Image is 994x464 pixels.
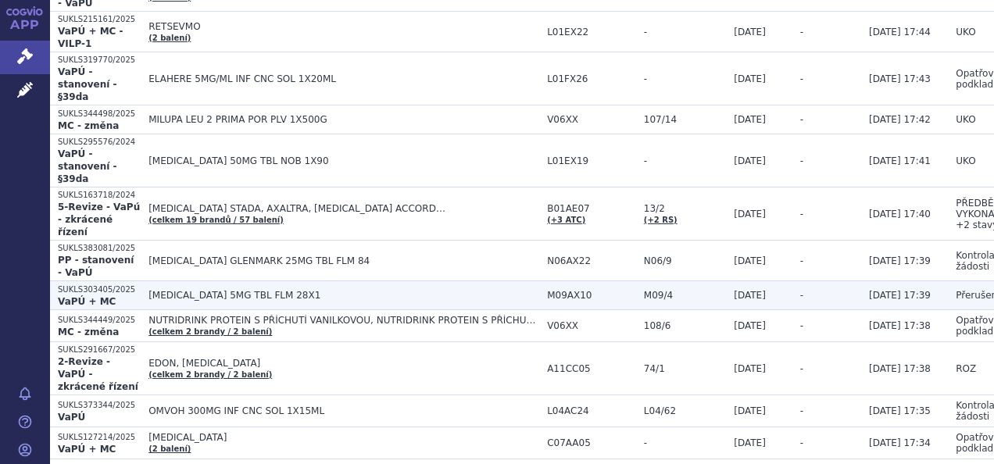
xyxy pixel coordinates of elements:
span: L04AC24 [547,405,636,416]
span: - [800,155,803,166]
strong: PP - stanovení - VaPÚ [58,255,134,278]
span: [DATE] 17:39 [869,255,931,266]
span: - [644,27,726,37]
p: SUKLS295576/2024 [58,137,141,148]
p: SUKLS127214/2025 [58,432,141,443]
span: [DATE] [734,155,766,166]
span: [MEDICAL_DATA] [148,432,539,443]
span: UKO [956,114,975,125]
strong: 2-Revize - VaPÚ - zkrácené řízení [58,356,138,392]
span: [DATE] [734,290,766,301]
span: [DATE] 17:35 [869,405,931,416]
p: SUKLS319770/2025 [58,55,141,66]
strong: MC - změna [58,120,119,131]
a: (celkem 2 brandy / 2 balení) [148,370,272,379]
span: [DATE] 17:43 [869,73,931,84]
strong: VaPÚ + MC - VILP-1 [58,26,123,49]
p: SUKLS344449/2025 [58,315,141,326]
span: MILUPA LEU 2 PRIMA POR PLV 1X500G [148,114,539,125]
span: - [800,114,803,125]
a: (2 balení) [148,444,191,453]
span: [DATE] [734,363,766,374]
span: - [800,209,803,220]
span: 108/6 [644,320,726,331]
span: - [800,255,803,266]
span: UKO [956,27,975,37]
span: - [800,405,803,416]
span: - [800,437,803,448]
span: L01FX26 [547,73,636,84]
span: 107/14 [644,114,726,125]
p: SUKLS373344/2025 [58,400,141,411]
span: [DATE] [734,73,766,84]
span: V06XX [547,320,636,331]
span: [MEDICAL_DATA] STADA, AXALTRA, [MEDICAL_DATA] ACCORD… [148,203,539,214]
span: N06AX22 [547,255,636,266]
span: - [800,27,803,37]
span: EDON, [MEDICAL_DATA] [148,358,539,369]
span: - [800,320,803,331]
span: - [800,363,803,374]
span: L01EX19 [547,155,636,166]
span: A11CC05 [547,363,636,374]
span: B01AE07 [547,203,636,214]
span: - [644,155,726,166]
span: 74/1 [644,363,726,374]
span: [DATE] 17:38 [869,363,931,374]
span: M09AX10 [547,290,636,301]
span: UKO [956,155,975,166]
p: SUKLS303405/2025 [58,284,141,295]
span: ELAHERE 5MG/ML INF CNC SOL 1X20ML [148,73,539,84]
span: - [644,437,726,448]
span: [MEDICAL_DATA] 50MG TBL NOB 1X90 [148,155,539,166]
span: [DATE] 17:38 [869,320,931,331]
a: (celkem 19 brandů / 57 balení) [148,216,284,224]
p: SUKLS383081/2025 [58,243,141,254]
strong: 5-Revize - VaPú - zkrácené řízení [58,202,140,237]
a: (+2 RS) [644,216,678,224]
strong: VaPÚ - stanovení - §39da [58,66,117,102]
span: RETSEVMO [148,21,539,32]
span: [DATE] 17:39 [869,290,931,301]
span: - [800,290,803,301]
span: [DATE] [734,27,766,37]
a: (celkem 2 brandy / 2 balení) [148,327,272,336]
span: [DATE] [734,437,766,448]
span: [DATE] [734,255,766,266]
span: [DATE] 17:44 [869,27,931,37]
strong: VaPÚ [58,412,85,423]
strong: VaPÚ + MC [58,444,116,455]
p: SUKLS163718/2024 [58,190,141,201]
span: [DATE] 17:41 [869,155,931,166]
span: L01EX22 [547,27,636,37]
span: [DATE] [734,405,766,416]
span: - [644,73,726,84]
strong: MC - změna [58,327,119,337]
span: N06/9 [644,255,726,266]
span: 13/2 [644,203,726,214]
span: [DATE] 17:34 [869,437,931,448]
a: (2 balení) [148,34,191,42]
span: C07AA05 [547,437,636,448]
span: [MEDICAL_DATA] 5MG TBL FLM 28X1 [148,290,539,301]
span: - [800,73,803,84]
span: [DATE] 17:42 [869,114,931,125]
span: [DATE] [734,320,766,331]
span: ROZ [956,363,976,374]
span: L04/62 [644,405,726,416]
span: OMVOH 300MG INF CNC SOL 1X15ML [148,405,539,416]
strong: VaPÚ + MC [58,296,116,307]
span: [MEDICAL_DATA] GLENMARK 25MG TBL FLM 84 [148,255,539,266]
p: SUKLS215161/2025 [58,14,141,25]
p: SUKLS344498/2025 [58,109,141,120]
span: NUTRIDRINK PROTEIN S PŘÍCHUTÍ VANILKOVOU, NUTRIDRINK PROTEIN S PŘÍCHUTÍ ČOKOLÁDOVOU [148,315,539,326]
span: [DATE] 17:40 [869,209,931,220]
span: M09/4 [644,290,726,301]
span: [DATE] [734,209,766,220]
p: SUKLS291667/2025 [58,344,141,355]
span: V06XX [547,114,636,125]
a: (+3 ATC) [547,216,585,224]
strong: VaPÚ - stanovení - §39da [58,148,117,184]
span: [DATE] [734,114,766,125]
